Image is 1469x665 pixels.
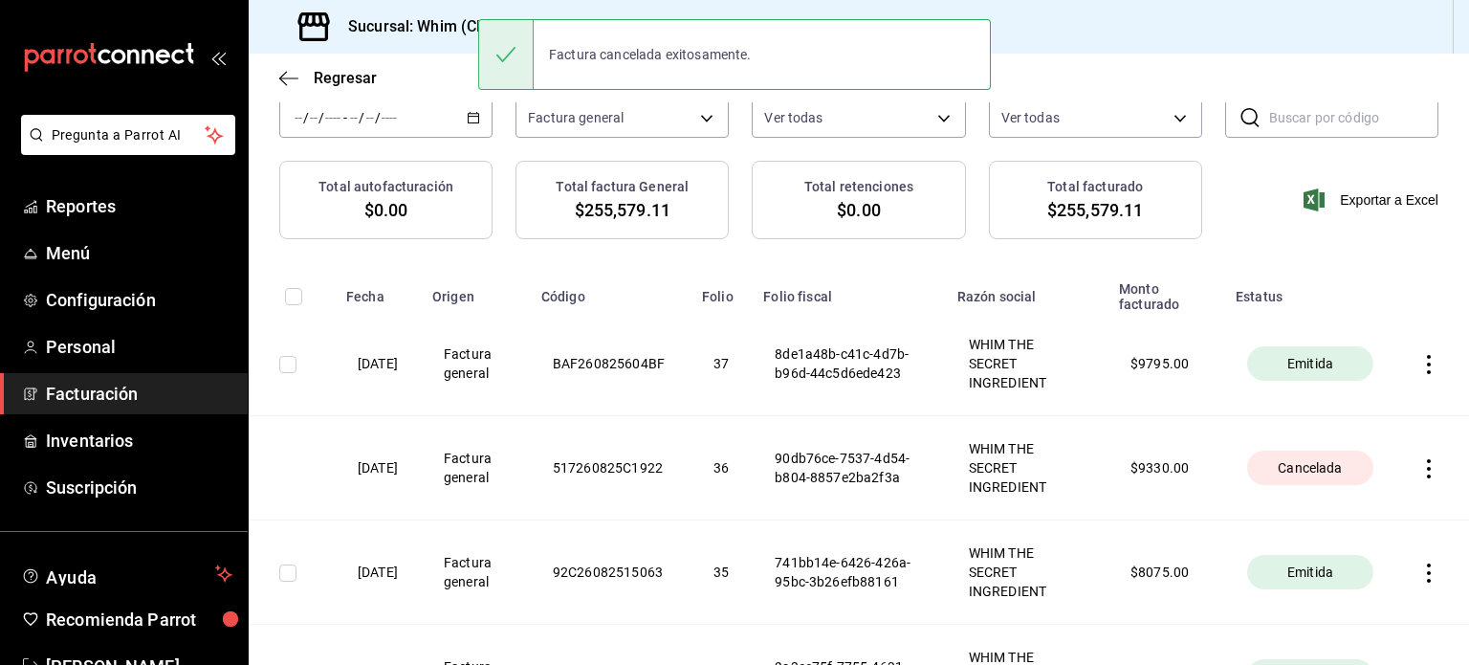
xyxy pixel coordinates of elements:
span: - [343,110,347,125]
span: Factura general [528,108,624,127]
span: $255,579.11 [575,197,670,223]
th: Código [530,270,691,312]
span: $0.00 [837,197,881,223]
th: $ 9330.00 [1107,416,1224,521]
th: $ 9795.00 [1107,312,1224,416]
h3: Sucursal: Whim (CDMX) [333,15,515,38]
th: Folio fiscal [752,270,945,312]
th: Estatus [1224,270,1396,312]
th: 35 [691,521,752,625]
th: [DATE] [335,416,421,521]
th: $ 8075.00 [1107,521,1224,625]
span: Pregunta a Parrot AI [52,125,206,145]
th: Fecha [335,270,421,312]
span: Emitida [1280,563,1341,582]
th: 92C26082515063 [530,521,691,625]
th: 8de1a48b-c41c-4d7b-b96d-44c5d6ede423 [752,312,945,416]
input: -- [294,110,303,125]
span: Regresar [314,69,377,87]
th: Folio [691,270,752,312]
span: / [303,110,309,125]
input: -- [309,110,318,125]
span: $255,579.11 [1047,197,1143,223]
th: Factura general [421,416,530,521]
h3: Total factura General [556,177,689,197]
input: -- [365,110,375,125]
span: Configuración [46,287,232,313]
span: Reportes [46,193,232,219]
th: 36 [691,416,752,521]
input: -- [349,110,359,125]
th: [DATE] [335,312,421,416]
th: 517260825C1922 [530,416,691,521]
th: Factura general [421,521,530,625]
h3: Total retenciones [804,177,913,197]
span: Personal [46,334,232,360]
h3: Total facturado [1047,177,1143,197]
th: WHIM THE SECRET INGREDIENT [946,521,1107,625]
th: 741bb14e-6426-426a-95bc-3b26efb88161 [752,521,945,625]
span: / [375,110,381,125]
span: / [359,110,364,125]
button: open_drawer_menu [210,50,226,65]
span: Recomienda Parrot [46,607,232,632]
th: Factura general [421,312,530,416]
input: ---- [381,110,398,125]
span: Ver todas [1001,108,1060,127]
button: Pregunta a Parrot AI [21,115,235,155]
th: [DATE] [335,521,421,625]
h3: Total autofacturación [318,177,453,197]
th: 37 [691,312,752,416]
span: Ver todas [764,108,822,127]
span: Facturación [46,381,232,407]
span: Suscripción [46,475,232,500]
span: $0.00 [364,197,408,223]
a: Pregunta a Parrot AI [13,139,235,159]
span: / [318,110,324,125]
span: Menú [46,240,232,266]
input: Buscar por código [1269,99,1438,137]
th: BAF260825604BF [530,312,691,416]
span: Ayuda [46,563,208,586]
th: Origen [421,270,530,312]
span: Inventarios [46,428,232,454]
span: Emitida [1280,354,1341,373]
th: WHIM THE SECRET INGREDIENT [946,312,1107,416]
th: WHIM THE SECRET INGREDIENT [946,416,1107,521]
span: Cancelada [1270,458,1349,477]
button: Regresar [279,69,377,87]
th: Monto facturado [1107,270,1224,312]
th: 90db76ce-7537-4d54-b804-8857e2ba2f3a [752,416,945,521]
th: Razón social [946,270,1107,312]
input: ---- [324,110,341,125]
div: Factura cancelada exitosamente. [534,33,767,76]
button: Exportar a Excel [1307,188,1438,211]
